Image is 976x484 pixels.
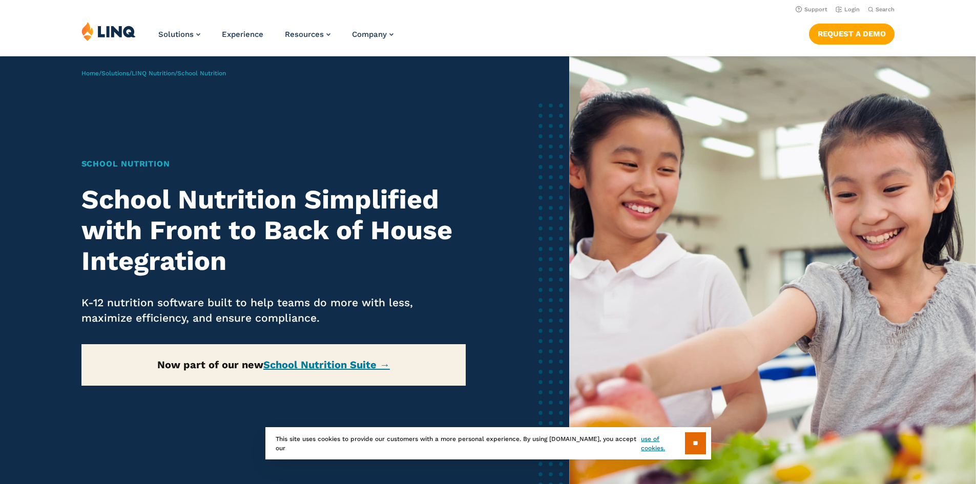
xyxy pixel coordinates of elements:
strong: Now part of our new [157,359,390,371]
a: Experience [222,30,263,39]
a: Resources [285,30,330,39]
span: Company [352,30,387,39]
div: This site uses cookies to provide our customers with a more personal experience. By using [DOMAIN... [265,427,711,459]
span: Solutions [158,30,194,39]
a: School Nutrition Suite → [263,359,390,371]
a: Company [352,30,393,39]
a: Support [796,6,827,13]
a: Login [836,6,860,13]
nav: Primary Navigation [158,22,393,55]
h2: School Nutrition Simplified with Front to Back of House Integration [81,184,466,276]
a: Solutions [101,70,129,77]
a: LINQ Nutrition [132,70,175,77]
nav: Button Navigation [809,22,895,44]
a: Home [81,70,99,77]
button: Open Search Bar [868,6,895,13]
span: Search [876,6,895,13]
img: LINQ | K‑12 Software [81,22,136,41]
span: School Nutrition [177,70,226,77]
a: Request a Demo [809,24,895,44]
h1: School Nutrition [81,158,466,170]
span: / / / [81,70,226,77]
a: use of cookies. [641,434,684,453]
span: Resources [285,30,324,39]
p: K-12 nutrition software built to help teams do more with less, maximize efficiency, and ensure co... [81,295,466,326]
a: Solutions [158,30,200,39]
